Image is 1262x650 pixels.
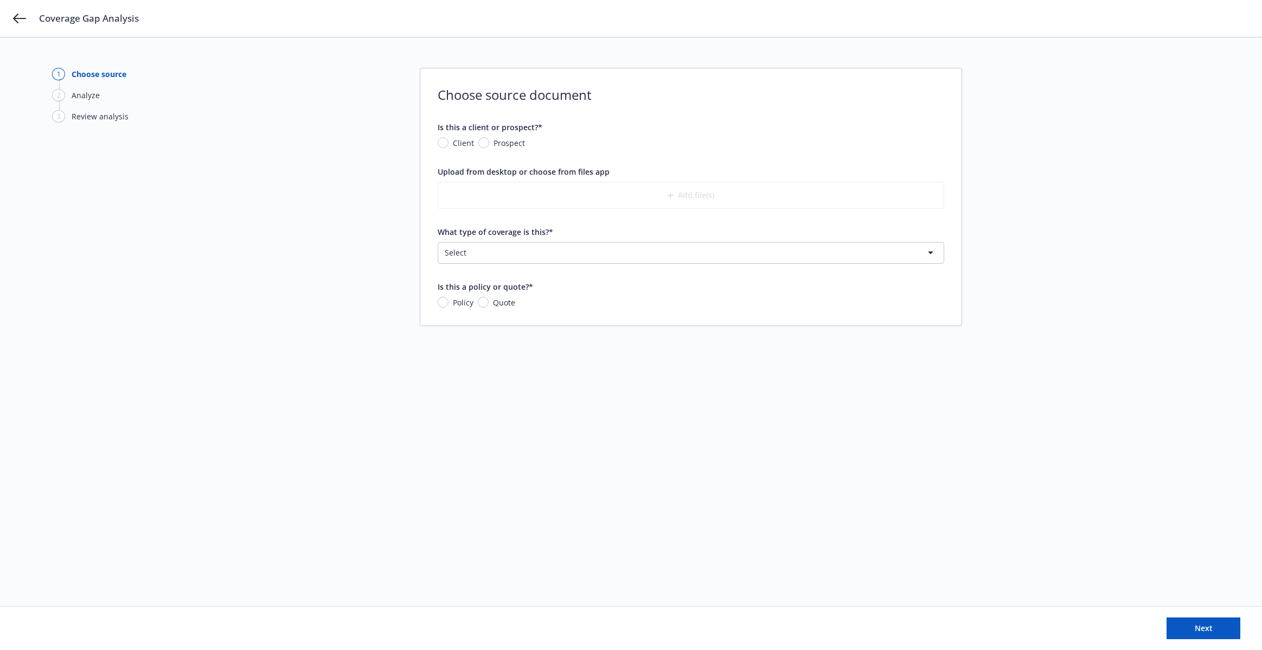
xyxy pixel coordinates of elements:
div: 2 [52,89,65,101]
span: Choose source document [438,86,944,104]
div: Choose source [72,68,126,80]
input: Client [438,137,449,148]
div: 3 [52,110,65,123]
span: Upload from desktop or choose from files app [438,167,610,177]
span: Coverage Gap Analysis [39,12,139,25]
span: Next [1195,623,1213,633]
span: Is this a client or prospect?* [438,122,542,132]
input: Quote [478,297,489,308]
span: Client [453,137,474,149]
span: What type of coverage is this?* [438,227,553,237]
span: Policy [453,297,473,308]
div: Analyze [72,90,100,101]
span: Prospect [494,137,525,149]
input: Prospect [478,137,489,148]
div: 1 [52,68,65,80]
span: Quote [493,297,515,308]
div: Review analysis [72,111,129,122]
span: Is this a policy or quote?* [438,282,533,292]
input: Policy [438,297,449,308]
button: Next [1167,617,1240,639]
